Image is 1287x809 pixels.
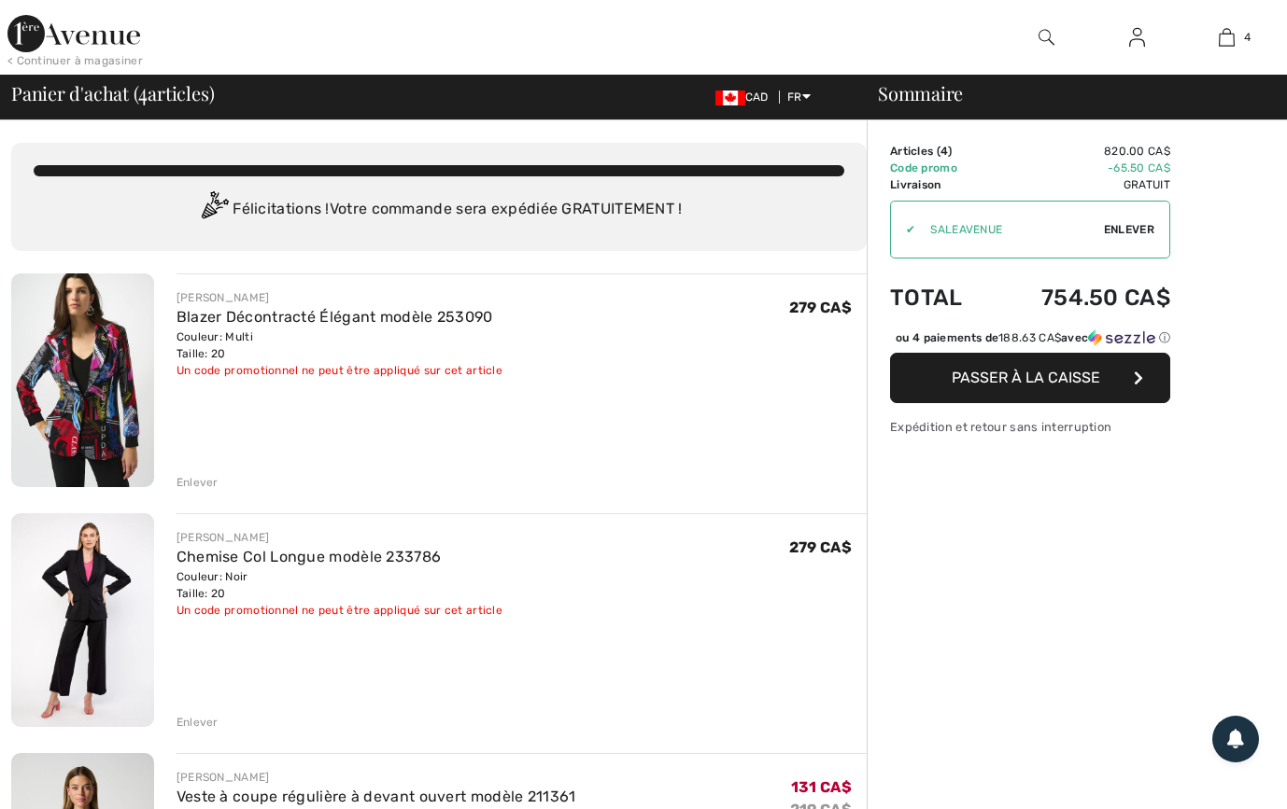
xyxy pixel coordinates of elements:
span: 4 [138,79,148,104]
div: ou 4 paiements de avec [896,329,1170,346]
a: Veste à coupe régulière à devant ouvert modèle 211361 [177,788,576,805]
div: ou 4 paiements de188.63 CA$avecSezzle Cliquez pour en savoir plus sur Sezzle [890,329,1170,353]
img: Mes infos [1129,26,1145,49]
a: Blazer Décontracté Élégant modèle 253090 [177,308,493,326]
div: Enlever [177,714,219,731]
div: ✔ [891,221,915,238]
div: [PERSON_NAME] [177,769,576,786]
img: Canadian Dollar [715,91,745,105]
span: 4 [1244,29,1251,46]
img: 1ère Avenue [7,15,140,52]
span: Panier d'achat ( articles) [11,84,214,103]
span: Passer à la caisse [952,369,1100,386]
button: Passer à la caisse [890,353,1170,403]
div: Expédition et retour sans interruption [890,418,1170,436]
span: 279 CA$ [789,538,852,556]
img: Chemise Col Longue modèle 233786 [11,513,154,727]
div: Sommaire [856,84,1276,103]
img: Sezzle [1088,329,1155,346]
div: [PERSON_NAME] [177,289,502,306]
div: Enlever [177,474,219,491]
td: -65.50 CA$ [991,160,1170,176]
td: 754.50 CA$ [991,266,1170,329]
div: [PERSON_NAME] [177,529,502,546]
div: Un code promotionnel ne peut être appliqué sur cet article [177,602,502,619]
div: Félicitations ! Votre commande sera expédiée GRATUITEMENT ! [34,191,844,229]
input: Code promo [915,202,1104,258]
div: Un code promotionnel ne peut être appliqué sur cet article [177,362,502,379]
a: Chemise Col Longue modèle 233786 [177,548,442,565]
span: CAD [715,91,776,104]
span: FR [787,91,811,104]
span: 188.63 CA$ [998,331,1061,344]
td: Articles ( ) [890,143,991,160]
td: Code promo [890,160,991,176]
td: Total [890,266,991,329]
span: 131 CA$ [791,778,852,796]
a: Se connecter [1114,26,1160,49]
img: Mon panier [1219,26,1235,49]
span: Enlever [1104,221,1154,238]
a: 4 [1183,26,1271,49]
img: Blazer Décontracté Élégant modèle 253090 [11,273,154,487]
div: Couleur: Multi Taille: 20 [177,328,502,362]
div: < Continuer à magasiner [7,52,143,69]
span: 4 [940,145,948,158]
img: Congratulation2.svg [195,191,233,229]
div: Couleur: Noir Taille: 20 [177,568,502,602]
td: 820.00 CA$ [991,143,1170,160]
img: recherche [1039,26,1054,49]
td: Gratuit [991,176,1170,193]
span: 279 CA$ [789,299,852,316]
td: Livraison [890,176,991,193]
